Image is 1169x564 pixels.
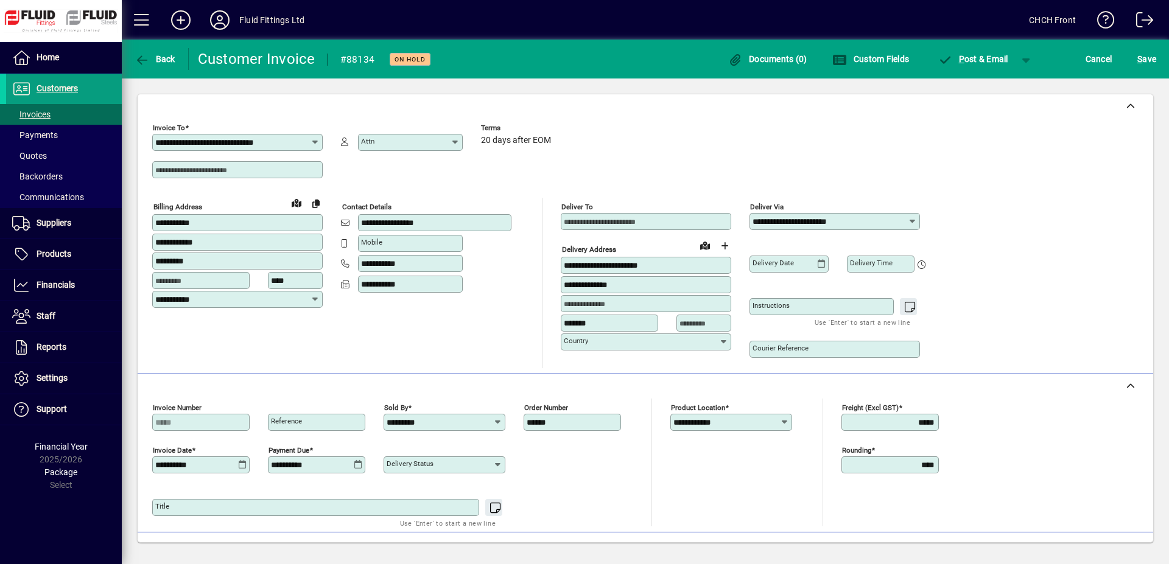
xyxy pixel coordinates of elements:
[728,54,807,64] span: Documents (0)
[37,311,55,321] span: Staff
[161,9,200,31] button: Add
[730,538,802,560] button: Product History
[753,301,790,310] mat-label: Instructions
[1137,49,1156,69] span: ave
[753,344,809,352] mat-label: Courier Reference
[198,49,315,69] div: Customer Invoice
[37,52,59,62] span: Home
[725,48,810,70] button: Documents (0)
[37,404,67,414] span: Support
[1127,2,1154,42] a: Logout
[239,10,304,30] div: Fluid Fittings Ltd
[122,48,189,70] app-page-header-button: Back
[153,124,185,132] mat-label: Invoice To
[829,48,912,70] button: Custom Fields
[715,236,734,256] button: Choose address
[815,315,910,329] mat-hint: Use 'Enter' to start a new line
[12,192,84,202] span: Communications
[750,203,784,211] mat-label: Deliver via
[44,467,77,477] span: Package
[135,54,175,64] span: Back
[671,403,725,412] mat-label: Product location
[6,104,122,125] a: Invoices
[6,166,122,187] a: Backorders
[37,342,66,352] span: Reports
[12,130,58,140] span: Payments
[6,187,122,207] a: Communications
[287,193,306,212] a: View on map
[959,54,964,64] span: P
[850,259,893,267] mat-label: Delivery time
[1029,10,1076,30] div: CHCH Front
[564,336,588,345] mat-label: Country
[1137,54,1142,64] span: S
[1083,48,1115,70] button: Cancel
[842,446,871,454] mat-label: Rounding
[155,502,169,510] mat-label: Title
[361,137,374,145] mat-label: Attn
[395,55,426,63] span: On hold
[524,403,568,412] mat-label: Order number
[387,459,434,468] mat-label: Delivery status
[384,403,408,412] mat-label: Sold by
[12,151,47,161] span: Quotes
[269,446,309,454] mat-label: Payment due
[12,110,51,119] span: Invoices
[695,235,715,255] a: View on map
[6,239,122,270] a: Products
[6,145,122,166] a: Quotes
[400,516,496,530] mat-hint: Use 'Enter' to start a new line
[6,363,122,394] a: Settings
[12,172,63,181] span: Backorders
[340,50,375,69] div: #88134
[271,417,302,425] mat-label: Reference
[132,48,178,70] button: Back
[6,208,122,238] a: Suppliers
[481,136,551,145] span: 20 days after EOM
[153,446,192,454] mat-label: Invoice date
[1134,48,1159,70] button: Save
[753,259,794,267] mat-label: Delivery date
[35,442,88,451] span: Financial Year
[37,280,75,290] span: Financials
[37,249,71,259] span: Products
[938,54,1008,64] span: ost & Email
[832,54,909,64] span: Custom Fields
[361,238,382,246] mat-label: Mobile
[1088,2,1115,42] a: Knowledge Base
[153,403,202,412] mat-label: Invoice number
[561,203,593,211] mat-label: Deliver To
[1070,540,1120,559] span: Product
[6,301,122,332] a: Staff
[842,403,899,412] mat-label: Freight (excl GST)
[6,270,122,301] a: Financials
[200,9,239,31] button: Profile
[6,394,122,425] a: Support
[37,373,68,383] span: Settings
[37,218,71,228] span: Suppliers
[6,43,122,73] a: Home
[481,124,554,132] span: Terms
[1064,538,1126,560] button: Product
[6,125,122,145] a: Payments
[932,48,1014,70] button: Post & Email
[1086,49,1112,69] span: Cancel
[37,83,78,93] span: Customers
[735,540,797,559] span: Product History
[306,193,326,213] button: Copy to Delivery address
[6,332,122,363] a: Reports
